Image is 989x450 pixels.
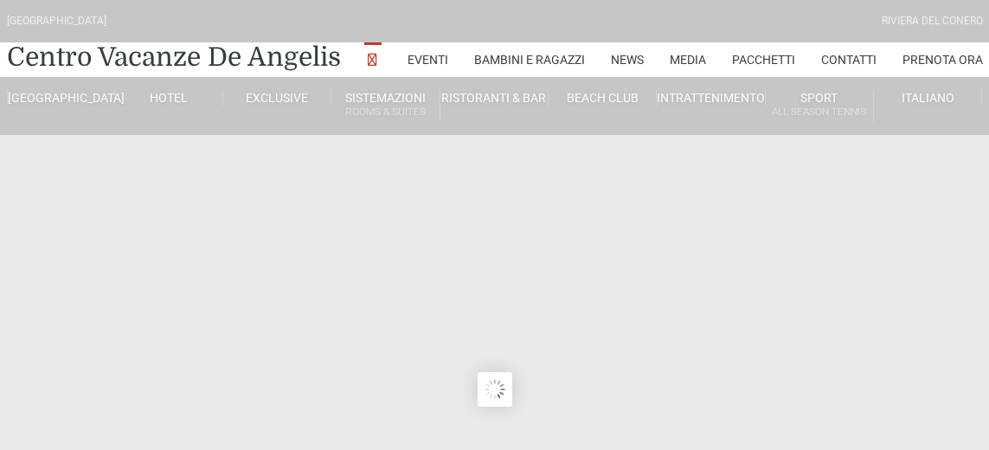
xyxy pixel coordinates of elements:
[766,104,873,120] small: All Season Tennis
[902,91,954,105] span: Italiano
[732,42,795,77] a: Pacchetti
[657,90,765,106] a: Intrattenimento
[223,90,331,106] a: Exclusive
[902,42,983,77] a: Prenota Ora
[7,13,106,29] div: [GEOGRAPHIC_DATA]
[440,90,549,106] a: Ristoranti & Bar
[7,90,115,106] a: [GEOGRAPHIC_DATA]
[874,90,982,106] a: Italiano
[115,90,223,106] a: Hotel
[331,104,439,120] small: Rooms & Suites
[7,40,341,74] a: Centro Vacanze De Angelis
[670,42,706,77] a: Media
[408,42,448,77] a: Eventi
[821,42,877,77] a: Contatti
[611,42,644,77] a: News
[766,90,874,122] a: SportAll Season Tennis
[549,90,657,106] a: Beach Club
[882,13,983,29] div: Riviera Del Conero
[331,90,440,122] a: SistemazioniRooms & Suites
[474,42,585,77] a: Bambini e Ragazzi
